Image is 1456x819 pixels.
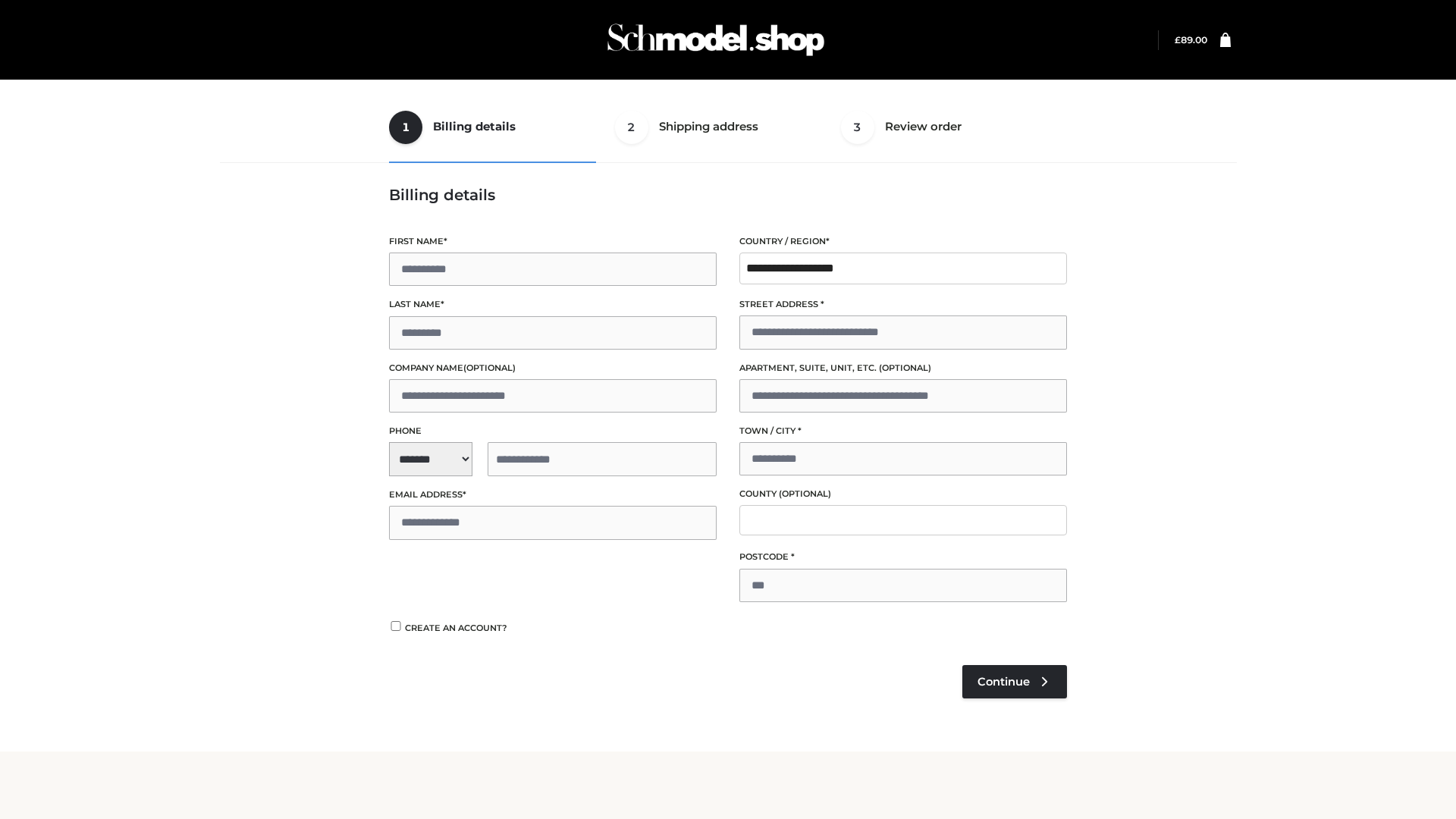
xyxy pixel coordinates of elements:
[879,362,931,373] span: (optional)
[977,675,1030,689] span: Continue
[389,424,717,438] label: Phone
[739,424,1067,438] label: Town / City
[1175,34,1181,45] span: £
[1175,34,1207,45] bdi: 89.00
[389,361,717,375] label: Company name
[602,10,830,70] img: Schmodel Admin 964
[1175,34,1207,45] a: £89.00
[389,234,717,249] label: First name
[962,665,1067,698] a: Continue
[389,297,717,312] label: Last name
[779,488,831,499] span: (optional)
[463,362,516,373] span: (optional)
[405,623,507,633] span: Create an account?
[389,186,1067,204] h3: Billing details
[739,487,1067,501] label: County
[389,621,403,631] input: Create an account?
[739,550,1067,564] label: Postcode
[739,297,1067,312] label: Street address
[739,234,1067,249] label: Country / Region
[389,488,717,502] label: Email address
[739,361,1067,375] label: Apartment, suite, unit, etc.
